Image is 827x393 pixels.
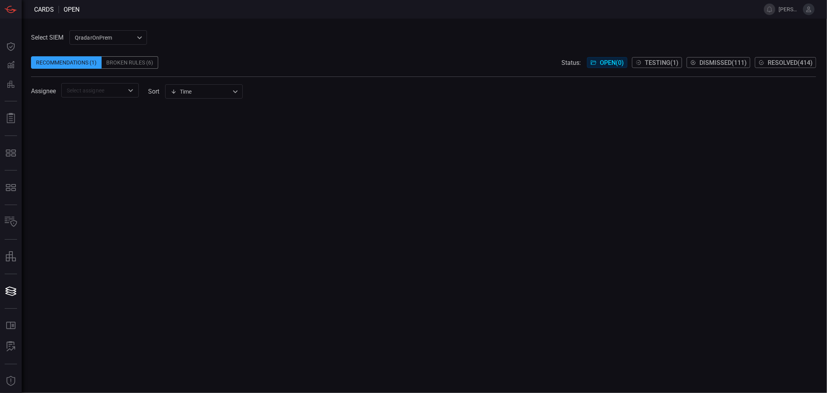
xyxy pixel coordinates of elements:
[587,57,627,68] button: Open(0)
[171,88,230,96] div: Time
[645,59,679,66] span: Testing ( 1 )
[2,282,20,301] button: Cards
[699,59,747,66] span: Dismissed ( 111 )
[64,85,124,95] input: Select assignee
[2,37,20,56] button: Dashboard
[768,59,813,66] span: Resolved ( 414 )
[2,213,20,231] button: Inventory
[31,87,56,95] span: Assignee
[31,34,64,41] label: Select SIEM
[125,85,136,96] button: Open
[779,6,800,12] span: [PERSON_NAME].pajas
[755,57,816,68] button: Resolved(414)
[102,56,158,69] div: Broken Rules (6)
[148,88,159,95] label: sort
[75,34,135,42] p: QradarOnPrem
[561,59,581,66] span: Status:
[687,57,750,68] button: Dismissed(111)
[2,372,20,391] button: Threat Intelligence
[2,144,20,162] button: MITRE - Exposures
[2,75,20,93] button: Preventions
[34,6,54,13] span: Cards
[2,109,20,128] button: Reports
[632,57,682,68] button: Testing(1)
[64,6,79,13] span: open
[600,59,624,66] span: Open ( 0 )
[31,56,102,69] div: Recommendations (1)
[2,178,20,197] button: MITRE - Detection Posture
[2,316,20,335] button: Rule Catalog
[2,56,20,75] button: Detections
[2,337,20,356] button: ALERT ANALYSIS
[2,247,20,266] button: assets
